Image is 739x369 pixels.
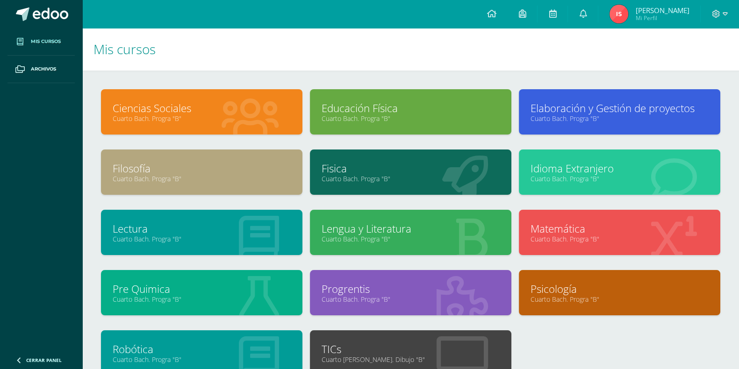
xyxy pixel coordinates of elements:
[113,221,291,236] a: Lectura
[113,161,291,176] a: Filosofía
[531,221,709,236] a: Matemática
[635,6,689,15] span: [PERSON_NAME]
[31,65,56,73] span: Archivos
[531,174,709,183] a: Cuarto Bach. Progra "B"
[322,174,500,183] a: Cuarto Bach. Progra "B"
[113,114,291,123] a: Cuarto Bach. Progra "B"
[322,234,500,243] a: Cuarto Bach. Progra "B"
[322,342,500,356] a: TICs
[113,101,291,115] a: Ciencias Sociales
[610,5,628,23] img: 8e8fe934244337c602beb236e0a2ad1a.png
[322,101,500,115] a: Educación Física
[113,342,291,356] a: Robótica
[93,40,156,58] span: Mis cursos
[113,295,291,304] a: Cuarto Bach. Progra "B"
[322,221,500,236] a: Lengua y Literatura
[322,114,500,123] a: Cuarto Bach. Progra "B"
[531,101,709,115] a: Elaboración y Gestión de proyectos
[26,357,62,363] span: Cerrar panel
[322,295,500,304] a: Cuarto Bach. Progra "B"
[113,234,291,243] a: Cuarto Bach. Progra "B"
[531,114,709,123] a: Cuarto Bach. Progra "B"
[7,28,75,56] a: Mis cursos
[322,161,500,176] a: Fisica
[531,234,709,243] a: Cuarto Bach. Progra "B"
[113,174,291,183] a: Cuarto Bach. Progra "B"
[113,355,291,364] a: Cuarto Bach. Progra "B"
[113,282,291,296] a: Pre Quimica
[322,355,500,364] a: Cuarto [PERSON_NAME]. Dibujo "B"
[7,56,75,83] a: Archivos
[31,38,61,45] span: Mis cursos
[531,161,709,176] a: Idioma Extranjero
[531,282,709,296] a: Psicología
[531,295,709,304] a: Cuarto Bach. Progra "B"
[322,282,500,296] a: Progrentis
[635,14,689,22] span: Mi Perfil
